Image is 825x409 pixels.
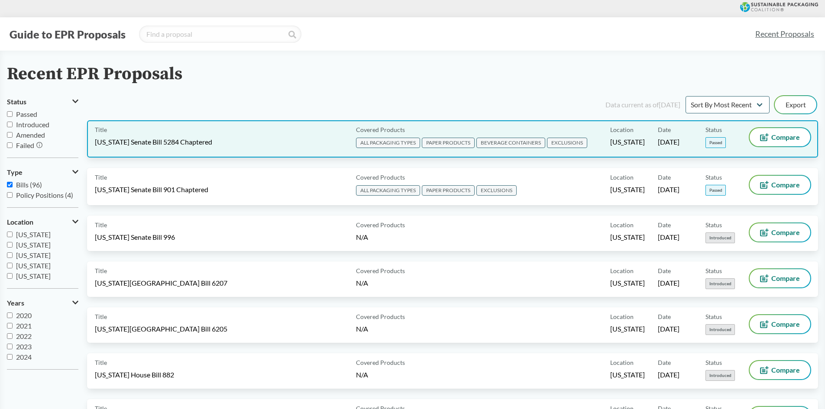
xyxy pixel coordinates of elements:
span: Status [705,173,722,182]
input: Passed [7,111,13,117]
span: Title [95,125,107,134]
span: [DATE] [658,370,679,380]
span: Introduced [705,324,735,335]
span: [US_STATE] Senate Bill 996 [95,232,175,242]
span: Type [7,168,23,176]
span: Policy Positions (4) [16,191,73,199]
span: PAPER PRODUCTS [422,185,475,196]
span: Title [95,173,107,182]
span: [US_STATE][GEOGRAPHIC_DATA] Bill 6205 [95,324,227,334]
span: 2020 [16,311,32,319]
span: [US_STATE] [16,230,51,238]
span: [US_STATE][GEOGRAPHIC_DATA] Bill 6207 [95,278,227,288]
span: [US_STATE] [610,137,645,147]
span: Date [658,358,671,367]
span: Location [7,218,33,226]
span: Compare [771,275,800,282]
span: [DATE] [658,185,679,194]
span: [US_STATE] [610,278,645,288]
span: Compare [771,321,800,328]
span: Title [95,358,107,367]
span: Location [610,312,634,321]
input: Amended [7,132,13,138]
span: BEVERAGE CONTAINERS [476,138,545,148]
span: Location [610,358,634,367]
span: Title [95,266,107,275]
button: Type [7,165,78,180]
span: Covered Products [356,312,405,321]
span: Introduced [705,278,735,289]
span: Status [7,98,26,106]
input: Bills (96) [7,182,13,187]
span: Compare [771,367,800,374]
span: Location [610,173,634,182]
span: [US_STATE] [16,272,51,280]
span: [DATE] [658,137,679,147]
span: Introduced [16,120,49,129]
span: [US_STATE] [16,241,51,249]
span: Location [610,125,634,134]
span: Date [658,312,671,321]
span: Location [610,220,634,229]
input: [US_STATE] [7,273,13,279]
span: Covered Products [356,220,405,229]
input: Failed [7,142,13,148]
span: Title [95,220,107,229]
span: Title [95,312,107,321]
span: [DATE] [658,278,679,288]
input: 2023 [7,344,13,349]
input: 2021 [7,323,13,328]
span: 2023 [16,342,32,351]
span: Date [658,220,671,229]
input: 2022 [7,333,13,339]
span: Introduced [705,370,735,381]
span: Covered Products [356,173,405,182]
span: [US_STATE] Senate Bill 901 Chaptered [95,185,208,194]
span: [US_STATE] [610,370,645,380]
span: [US_STATE] [610,185,645,194]
span: 2024 [16,353,32,361]
input: Policy Positions (4) [7,192,13,198]
span: Covered Products [356,266,405,275]
span: [US_STATE] House Bill 882 [95,370,174,380]
button: Years [7,296,78,310]
span: N/A [356,233,368,241]
span: ALL PACKAGING TYPES [356,138,420,148]
span: Passed [705,185,726,196]
span: Passed [705,137,726,148]
input: [US_STATE] [7,263,13,268]
span: [US_STATE] [16,251,51,259]
span: N/A [356,325,368,333]
span: Status [705,125,722,134]
div: Data current as of [DATE] [605,100,680,110]
span: Status [705,358,722,367]
button: Status [7,94,78,109]
span: Bills (96) [16,180,42,189]
span: Date [658,266,671,275]
span: Status [705,312,722,321]
span: Introduced [705,232,735,243]
span: ALL PACKAGING TYPES [356,185,420,196]
input: [US_STATE] [7,252,13,258]
span: [US_STATE] Senate Bill 5284 Chaptered [95,137,212,147]
span: N/A [356,279,368,287]
span: EXCLUSIONS [547,138,587,148]
input: 2024 [7,354,13,360]
span: Compare [771,181,800,188]
span: [DATE] [658,232,679,242]
span: Failed [16,141,34,149]
span: Date [658,173,671,182]
span: [US_STATE] [610,324,645,334]
a: Recent Proposals [751,24,818,44]
span: Date [658,125,671,134]
span: N/A [356,370,368,379]
span: [DATE] [658,324,679,334]
span: Passed [16,110,37,118]
button: Compare [750,223,810,242]
span: 2021 [16,322,32,330]
span: Years [7,299,24,307]
button: Compare [750,269,810,287]
input: Introduced [7,122,13,127]
span: EXCLUSIONS [476,185,517,196]
button: Compare [750,176,810,194]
